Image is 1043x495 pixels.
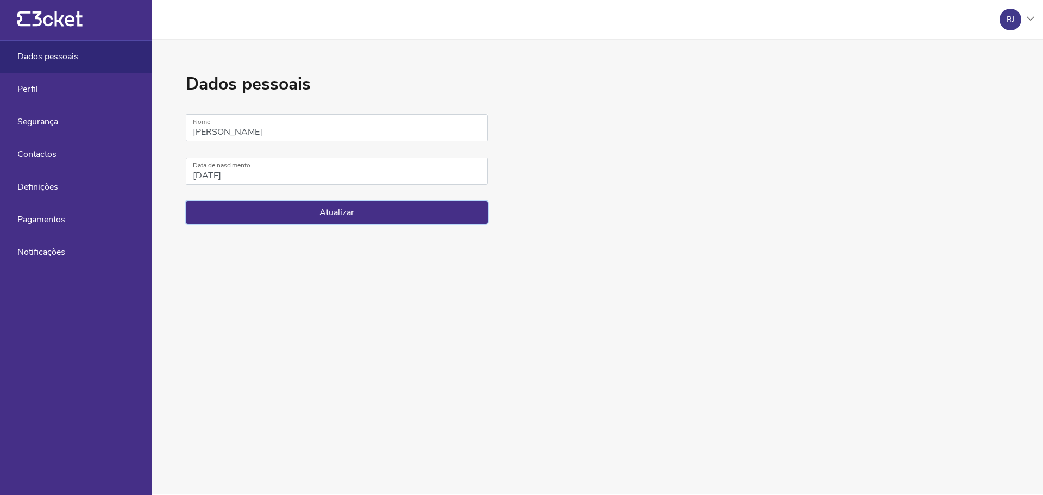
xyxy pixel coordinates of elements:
[17,52,78,61] span: Dados pessoais
[186,201,488,224] button: Atualizar
[17,11,30,27] g: {' '}
[186,72,488,96] h1: Dados pessoais
[186,158,488,173] label: Data de nascimento
[17,215,65,224] span: Pagamentos
[17,247,65,257] span: Notificações
[17,182,58,192] span: Definições
[186,114,488,141] input: Nome
[17,149,56,159] span: Contactos
[17,84,38,94] span: Perfil
[1007,15,1015,24] div: RJ
[17,22,83,29] a: {' '}
[17,117,58,127] span: Segurança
